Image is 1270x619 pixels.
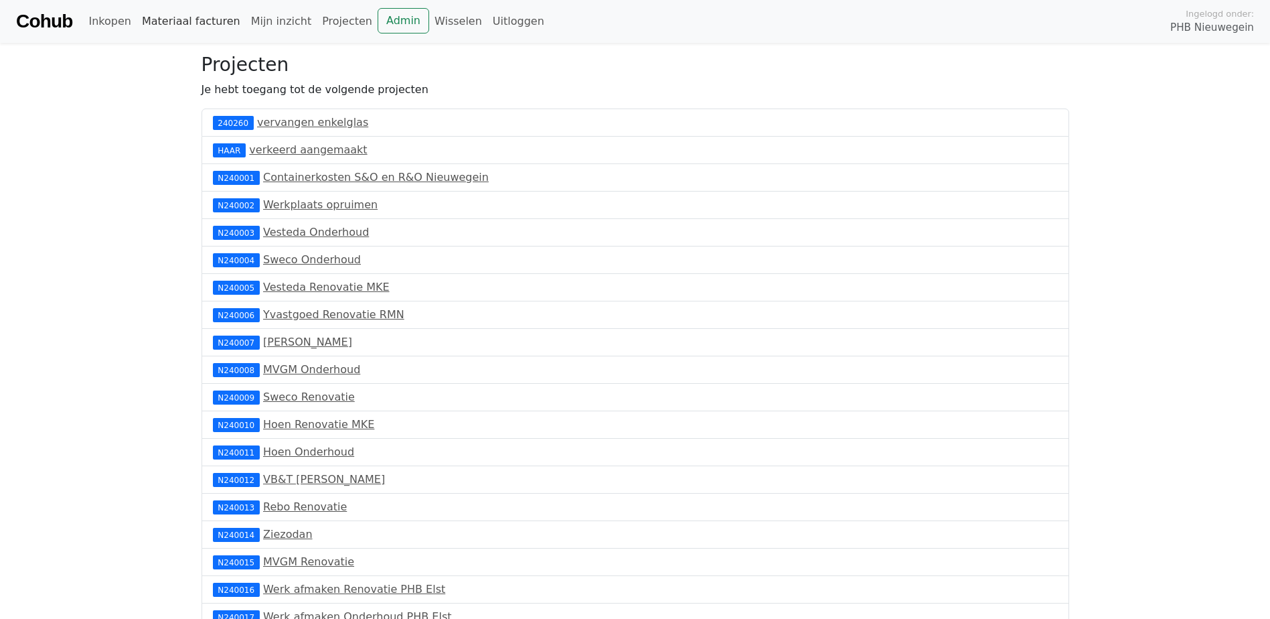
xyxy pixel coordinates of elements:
[213,473,260,486] div: N240012
[213,308,260,322] div: N240006
[213,336,260,349] div: N240007
[213,253,260,267] div: N240004
[263,281,390,293] a: Vesteda Renovatie MKE
[378,8,429,33] a: Admin
[213,116,254,129] div: 240260
[137,8,246,35] a: Materiaal facturen
[263,473,385,486] a: VB&T [PERSON_NAME]
[257,116,368,129] a: vervangen enkelglas
[487,8,550,35] a: Uitloggen
[213,391,260,404] div: N240009
[263,391,355,403] a: Sweco Renovatie
[213,226,260,239] div: N240003
[16,5,72,38] a: Cohub
[263,528,313,541] a: Ziezodan
[213,363,260,376] div: N240008
[317,8,378,35] a: Projecten
[263,198,378,211] a: Werkplaats opruimen
[213,418,260,431] div: N240010
[263,445,354,458] a: Hoen Onderhoud
[263,363,360,376] a: MVGM Onderhoud
[1170,20,1254,36] span: PHB Nieuwegein
[263,171,489,184] a: Containerkosten S&O en R&O Nieuwegein
[429,8,487,35] a: Wisselen
[263,226,369,238] a: Vesteda Onderhoud
[213,198,260,212] div: N240002
[1186,7,1254,20] span: Ingelogd onder:
[202,82,1069,98] p: Je hebt toegang tot de volgende projecten
[263,308,404,321] a: Yvastgoed Renovatie RMN
[263,500,347,513] a: Rebo Renovatie
[213,500,260,514] div: N240013
[263,555,354,568] a: MVGM Renovatie
[83,8,136,35] a: Inkopen
[213,583,260,596] div: N240016
[249,143,367,156] a: verkeerd aangemaakt
[213,281,260,294] div: N240005
[263,418,374,431] a: Hoen Renovatie MKE
[213,555,260,569] div: N240015
[263,336,352,348] a: [PERSON_NAME]
[213,528,260,541] div: N240014
[202,54,1069,76] h3: Projecten
[263,583,445,596] a: Werk afmaken Renovatie PHB Elst
[213,445,260,459] div: N240011
[213,143,246,157] div: HAAR
[263,253,361,266] a: Sweco Onderhoud
[246,8,317,35] a: Mijn inzicht
[213,171,260,184] div: N240001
